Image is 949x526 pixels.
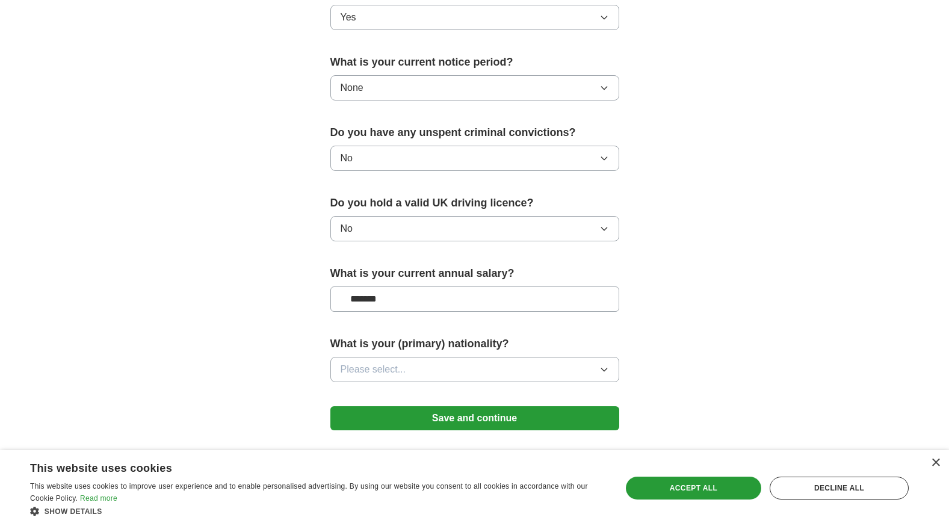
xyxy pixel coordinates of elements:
[626,477,761,500] div: Accept all
[341,10,356,25] span: Yes
[341,362,406,377] span: Please select...
[931,459,940,468] div: Close
[330,265,619,282] label: What is your current annual salary?
[30,505,604,517] div: Show details
[80,494,117,503] a: Read more, opens a new window
[330,406,619,430] button: Save and continue
[330,336,619,352] label: What is your (primary) nationality?
[30,457,574,475] div: This website uses cookies
[30,482,588,503] span: This website uses cookies to improve user experience and to enable personalised advertising. By u...
[341,221,353,236] span: No
[330,195,619,211] label: Do you hold a valid UK driving licence?
[341,151,353,166] span: No
[341,81,363,95] span: None
[330,146,619,171] button: No
[770,477,909,500] div: Decline all
[330,125,619,141] label: Do you have any unspent criminal convictions?
[45,507,102,516] span: Show details
[330,75,619,101] button: None
[330,357,619,382] button: Please select...
[330,5,619,30] button: Yes
[330,54,619,70] label: What is your current notice period?
[330,216,619,241] button: No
